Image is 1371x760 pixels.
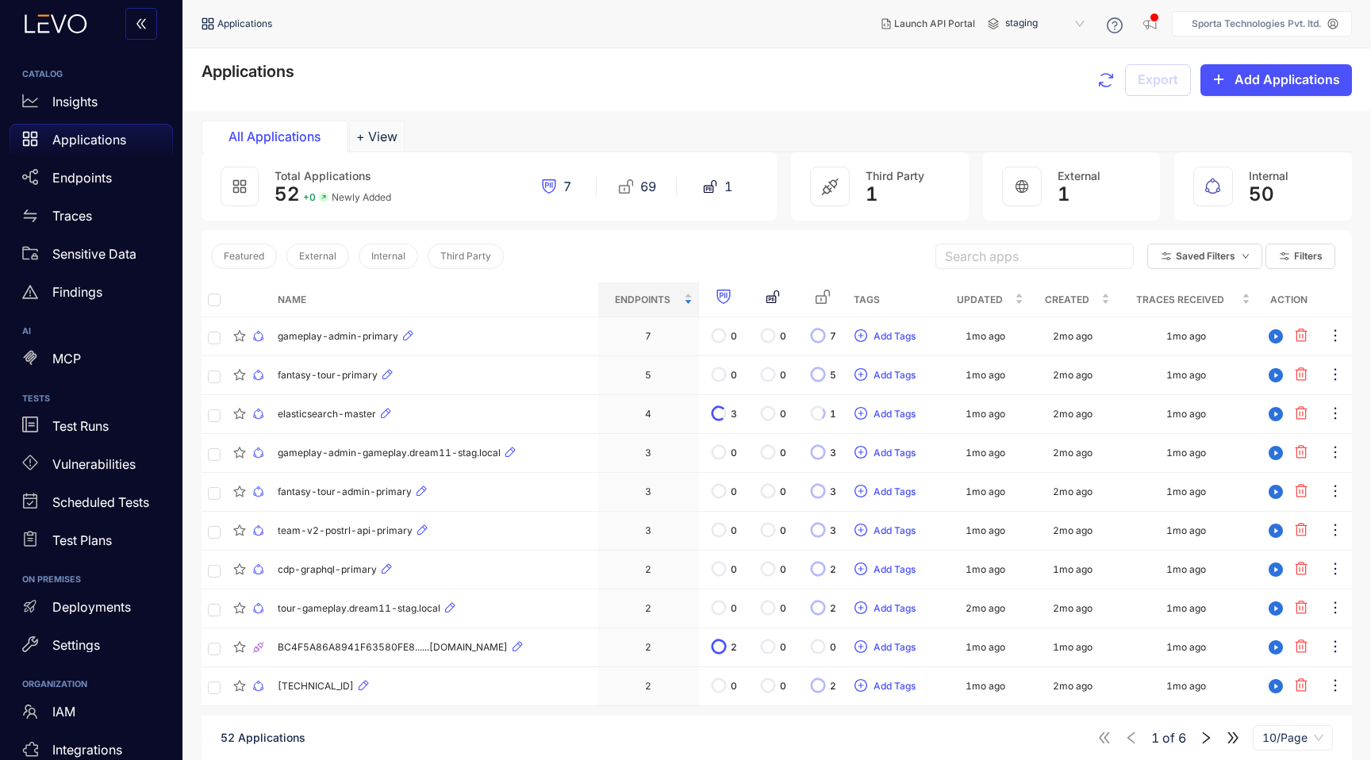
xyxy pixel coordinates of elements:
[966,486,1005,497] div: 1mo ago
[563,179,571,194] span: 7
[52,94,98,109] p: Insights
[1327,635,1344,660] button: ellipsis
[854,446,867,460] span: plus-circle
[1053,331,1093,342] div: 2mo ago
[233,330,246,343] span: star
[1327,367,1343,385] span: ellipsis
[52,638,100,652] p: Settings
[10,344,173,382] a: MCP
[1166,409,1206,420] div: 1mo ago
[1166,486,1206,497] div: 1mo ago
[10,486,173,524] a: Scheduled Tests
[598,628,698,667] td: 2
[233,408,246,420] span: star
[1166,447,1206,459] div: 1mo ago
[1327,363,1344,388] button: ellipsis
[847,282,942,317] th: Tags
[866,169,924,182] span: Third Party
[830,409,836,420] span: 1
[1264,679,1288,693] span: play-circle
[874,331,916,342] span: Add Tags
[10,591,173,629] a: Deployments
[1058,169,1100,182] span: External
[1327,483,1343,501] span: ellipsis
[278,564,377,575] span: cdp-graphql-primary
[233,369,246,382] span: star
[1030,282,1116,317] th: Created
[1263,324,1288,349] button: play-circle
[1166,603,1206,614] div: 1mo ago
[1151,731,1186,745] span: of
[275,182,300,205] span: 52
[731,642,737,653] span: 2
[640,179,656,194] span: 69
[830,331,836,342] span: 7
[10,86,173,124] a: Insights
[278,447,501,459] span: gameplay-admin-gameplay.dream11-stag.local
[428,244,504,269] button: Third Party
[942,282,1030,317] th: Updated
[52,132,126,147] p: Applications
[52,704,75,719] p: IAM
[854,635,916,660] button: plus-circleAdd Tags
[10,200,173,238] a: Traces
[966,564,1005,575] div: 1mo ago
[874,447,916,459] span: Add Tags
[854,674,916,699] button: plus-circleAdd Tags
[1327,405,1343,424] span: ellipsis
[135,17,148,32] span: double-left
[866,183,878,205] span: 1
[278,681,354,692] span: [TECHNICAL_ID]
[52,285,102,299] p: Findings
[10,238,173,276] a: Sensitive Data
[598,434,698,473] td: 3
[1263,401,1288,427] button: play-circle
[1147,244,1262,269] button: Saved Filtersdown
[1264,446,1288,460] span: play-circle
[10,124,173,162] a: Applications
[202,62,294,81] span: Applications
[1176,251,1235,262] span: Saved Filters
[1264,407,1288,421] span: play-circle
[1327,557,1344,582] button: ellipsis
[52,457,136,471] p: Vulnerabilities
[1005,11,1088,36] span: staging
[52,419,109,433] p: Test Runs
[780,603,786,614] span: 0
[830,447,836,459] span: 3
[966,370,1005,381] div: 1mo ago
[1263,479,1288,505] button: play-circle
[731,409,737,420] span: 3
[1263,596,1288,621] button: play-circle
[1151,731,1159,745] span: 1
[52,351,81,366] p: MCP
[605,291,680,309] span: Endpoints
[332,192,391,203] span: Newly Added
[874,564,916,575] span: Add Tags
[966,642,1005,653] div: 1mo ago
[948,291,1012,309] span: Updated
[731,331,737,342] span: 0
[874,409,916,420] span: Add Tags
[224,251,264,262] span: Featured
[966,409,1005,420] div: 1mo ago
[854,524,867,538] span: plus-circle
[1263,557,1288,582] button: play-circle
[1242,252,1250,261] span: down
[598,395,698,434] td: 4
[10,410,173,448] a: Test Runs
[780,370,786,381] span: 0
[10,276,173,314] a: Findings
[233,563,246,576] span: star
[830,486,836,497] span: 3
[966,603,1005,614] div: 2mo ago
[854,518,916,543] button: plus-circleAdd Tags
[830,525,836,536] span: 3
[1166,331,1206,342] div: 1mo ago
[22,327,160,336] h6: AI
[22,680,160,689] h6: ORGANIZATION
[1327,401,1344,427] button: ellipsis
[278,409,376,420] span: elasticsearch-master
[1327,600,1343,618] span: ellipsis
[52,743,122,757] p: Integrations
